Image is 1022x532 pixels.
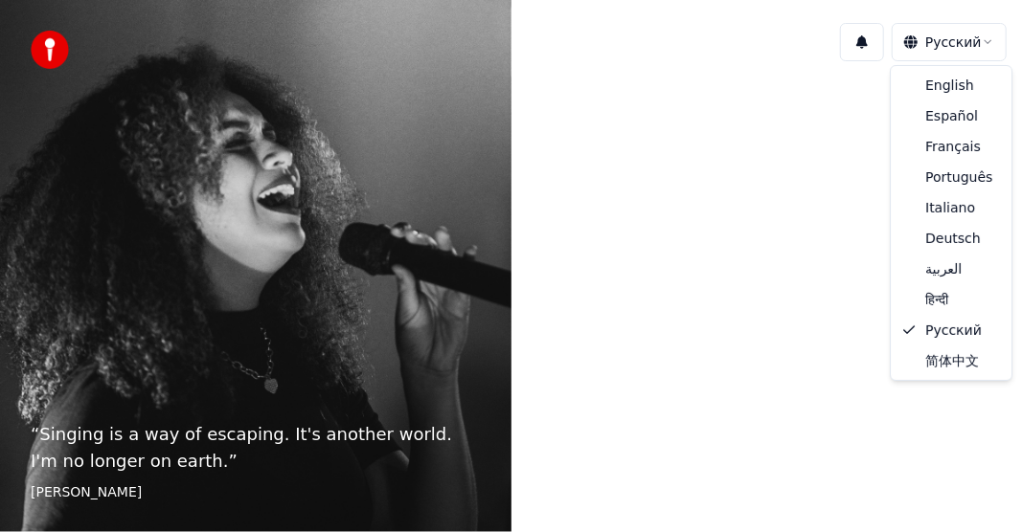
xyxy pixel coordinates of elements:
[925,259,962,278] span: العربية
[925,198,975,217] span: Italiano
[925,167,992,187] span: Português
[925,321,982,340] span: Русский
[925,137,981,156] span: Français
[925,351,979,370] span: 简体中文
[925,290,948,309] span: हिन्दी
[925,76,974,95] span: English
[925,106,978,125] span: Español
[925,229,981,248] span: Deutsch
